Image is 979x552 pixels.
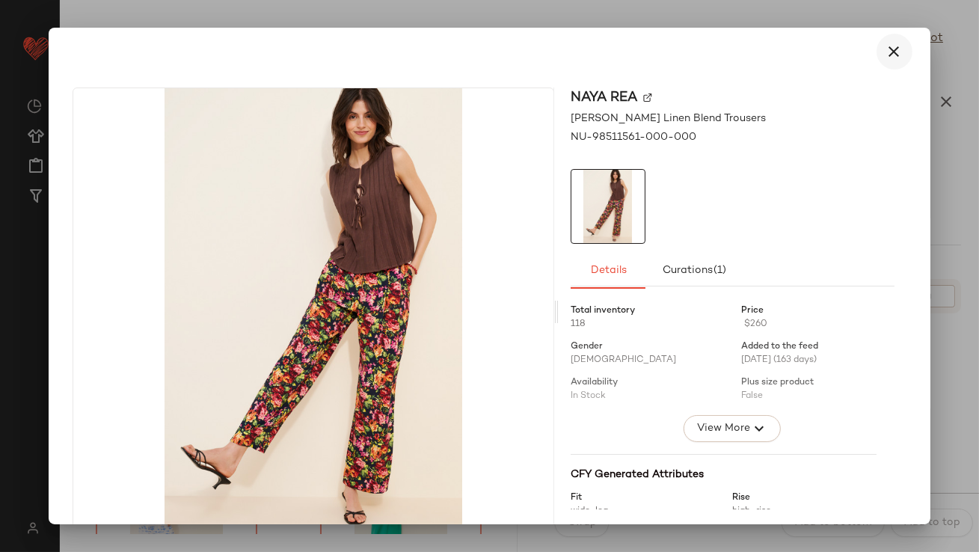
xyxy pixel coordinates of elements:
div: CFY Generated Attributes [571,467,877,482]
span: [PERSON_NAME] Linen Blend Trousers [571,111,766,126]
img: svg%3e [643,93,652,102]
span: (1) [713,265,726,277]
button: View More [684,415,781,442]
span: Details [589,265,626,277]
span: Curations [661,265,726,277]
img: 98511561_000_b [571,170,645,243]
span: Naya Rea [571,88,637,108]
span: View More [696,420,750,438]
img: 98511561_000_b [73,88,553,536]
span: NU-98511561-000-000 [571,129,696,145]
